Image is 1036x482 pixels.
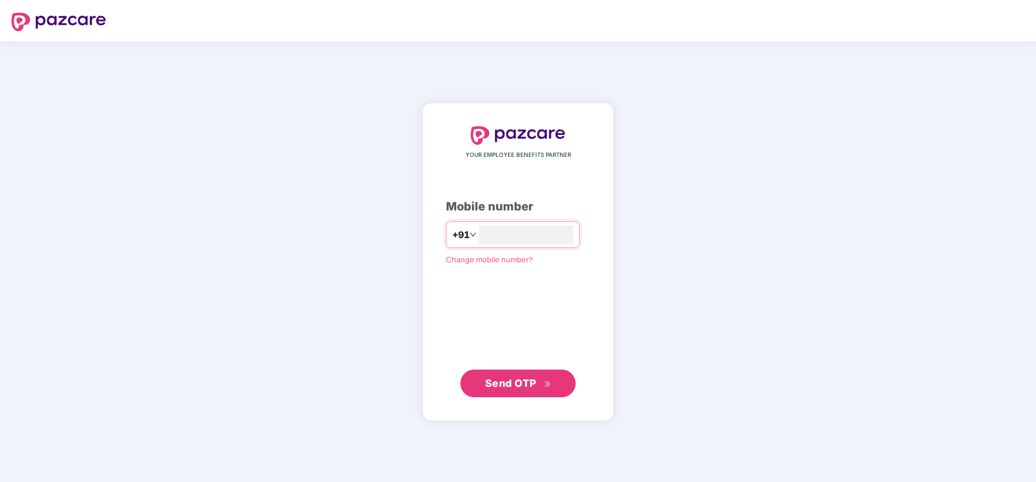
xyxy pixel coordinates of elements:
span: +91 [452,228,470,242]
img: logo [12,13,106,31]
span: YOUR EMPLOYEE BENEFITS PARTNER [466,150,571,160]
div: Mobile number [446,198,590,216]
span: Send OTP [485,377,536,389]
img: logo [471,126,565,145]
span: double-right [544,381,551,388]
span: down [470,231,477,238]
button: Send OTPdouble-right [460,370,576,397]
a: Change mobile number? [446,255,533,264]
